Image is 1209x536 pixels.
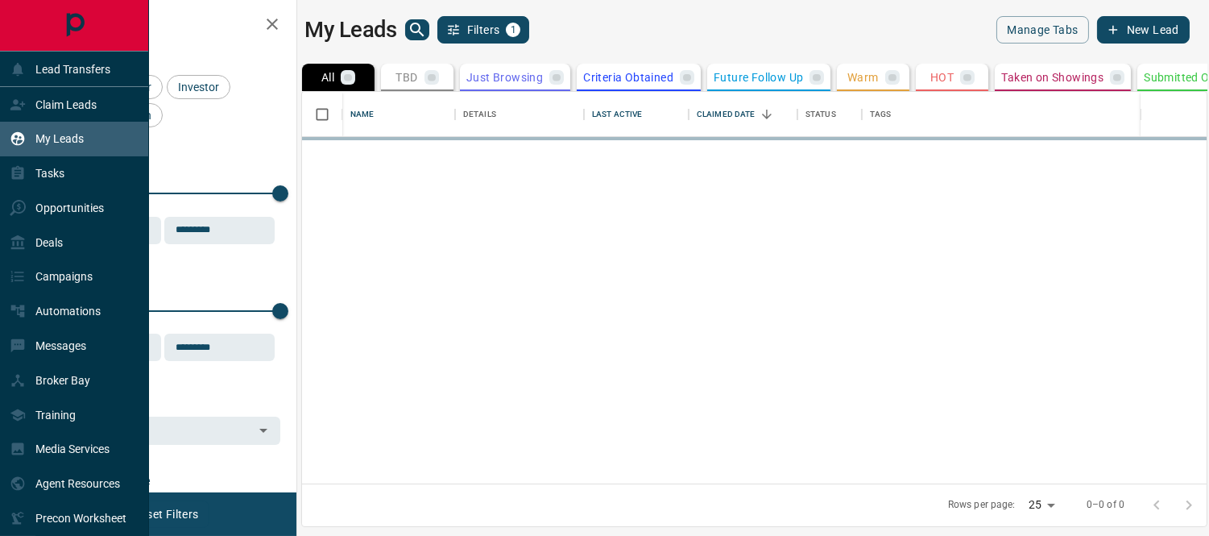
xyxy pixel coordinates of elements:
div: Details [463,92,496,137]
p: Taken on Showings [1001,72,1103,83]
p: Just Browsing [466,72,543,83]
div: Tags [862,92,1154,137]
div: Status [797,92,862,137]
span: Investor [172,81,225,93]
button: search button [405,19,429,40]
button: Reset Filters [122,501,209,528]
button: New Lead [1097,16,1190,44]
p: Rows per page: [948,498,1016,512]
button: Filters1 [437,16,530,44]
p: Warm [847,72,879,83]
div: Details [455,92,584,137]
p: Criteria Obtained [583,72,673,83]
p: Future Follow Up [714,72,803,83]
div: Name [350,92,375,137]
div: Name [342,92,455,137]
div: Status [805,92,836,137]
div: Last Active [592,92,642,137]
span: 1 [507,24,519,35]
button: Manage Tabs [996,16,1088,44]
div: 25 [1022,493,1061,517]
h1: My Leads [304,17,397,43]
p: TBD [395,72,417,83]
div: Tags [870,92,892,137]
div: Investor [167,75,230,99]
p: All [321,72,334,83]
div: Claimed Date [689,92,797,137]
p: 0–0 of 0 [1087,498,1124,512]
div: Claimed Date [697,92,756,137]
div: Last Active [584,92,689,137]
h2: Filters [52,16,280,35]
button: Open [252,419,275,442]
p: HOT [930,72,954,83]
button: Sort [756,103,778,126]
